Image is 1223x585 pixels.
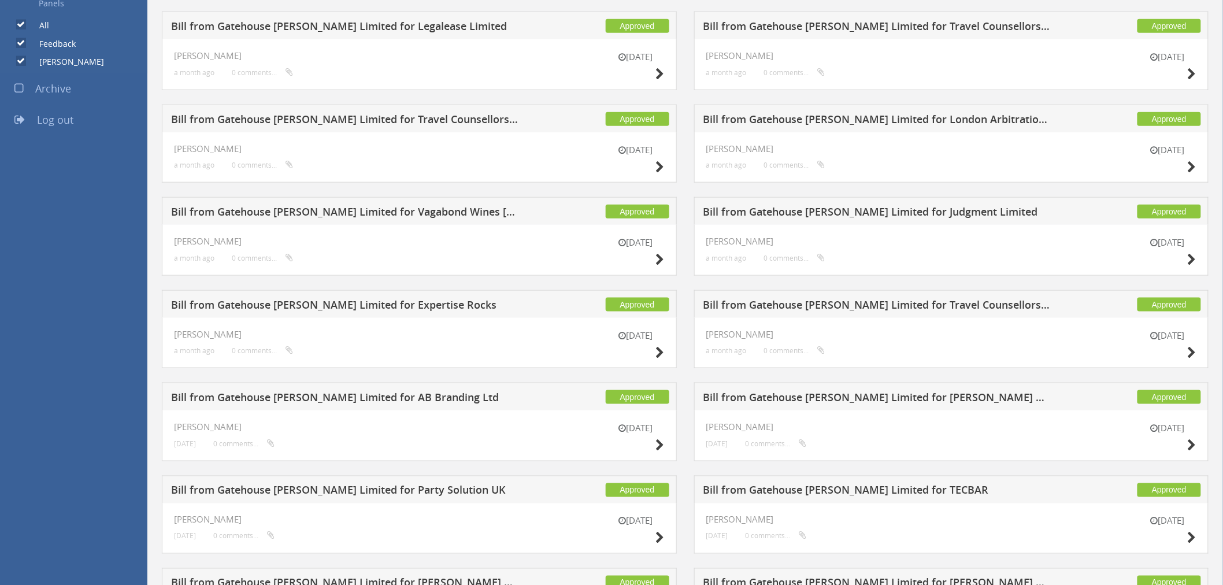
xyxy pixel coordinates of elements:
h4: [PERSON_NAME] [706,236,1197,246]
span: Approved [606,390,669,404]
span: Approved [1137,112,1201,126]
h5: Bill from Gatehouse [PERSON_NAME] Limited for Expertise Rocks [171,299,518,314]
small: 0 comments... [213,439,275,448]
small: 0 comments... [232,254,293,262]
span: Approved [606,205,669,219]
small: 0 comments... [746,532,807,540]
h4: [PERSON_NAME] [174,51,665,61]
label: All [28,20,49,31]
small: a month ago [174,68,214,77]
h4: [PERSON_NAME] [174,329,665,339]
span: Approved [606,112,669,126]
h5: Bill from Gatehouse [PERSON_NAME] Limited for Travel Counsellors Limited [703,21,1051,35]
span: Approved [1137,205,1201,219]
h5: Bill from Gatehouse [PERSON_NAME] Limited for Judgment Limited [703,206,1051,221]
h4: [PERSON_NAME] [706,51,1197,61]
small: [DATE] [1139,51,1196,63]
h4: [PERSON_NAME] [706,144,1197,154]
small: a month ago [706,346,747,355]
h5: Bill from Gatehouse [PERSON_NAME] Limited for London Arbitration Week Limited [703,114,1051,128]
small: [DATE] [1139,236,1196,249]
h5: Bill from Gatehouse [PERSON_NAME] Limited for Vagabond Wines [GEOGRAPHIC_DATA] [171,206,518,221]
h4: [PERSON_NAME] [174,236,665,246]
small: 0 comments... [764,346,825,355]
h4: [PERSON_NAME] [706,329,1197,339]
h5: Bill from Gatehouse [PERSON_NAME] Limited for Party Solution UK [171,485,518,499]
small: [DATE] [607,236,665,249]
small: [DATE] [706,532,728,540]
small: a month ago [174,254,214,262]
span: Approved [1137,19,1201,33]
span: Approved [1137,390,1201,404]
small: [DATE] [174,439,196,448]
small: 0 comments... [764,254,825,262]
small: [DATE] [1139,515,1196,527]
h4: [PERSON_NAME] [706,515,1197,525]
small: a month ago [174,346,214,355]
small: 0 comments... [232,68,293,77]
span: Archive [35,82,71,95]
small: a month ago [706,68,747,77]
h5: Bill from Gatehouse [PERSON_NAME] Limited for [PERSON_NAME] Limited [703,392,1051,406]
small: [DATE] [607,329,665,342]
small: 0 comments... [764,161,825,169]
small: [DATE] [607,515,665,527]
small: 0 comments... [232,161,293,169]
label: [PERSON_NAME] [28,56,104,68]
small: [DATE] [607,51,665,63]
small: [DATE] [1139,329,1196,342]
small: [DATE] [174,532,196,540]
small: [DATE] [1139,144,1196,156]
small: [DATE] [1139,422,1196,434]
small: [DATE] [706,439,728,448]
span: Approved [606,19,669,33]
h5: Bill from Gatehouse [PERSON_NAME] Limited for Travel Counsellors Limited [171,114,518,128]
h5: Bill from Gatehouse [PERSON_NAME] Limited for AB Branding Ltd [171,392,518,406]
h4: [PERSON_NAME] [174,422,665,432]
small: 0 comments... [232,346,293,355]
h5: Bill from Gatehouse [PERSON_NAME] Limited for Legalease Limited [171,21,518,35]
h5: Bill from Gatehouse [PERSON_NAME] Limited for Travel Counsellors Limited [703,299,1051,314]
small: [DATE] [607,422,665,434]
small: 0 comments... [213,532,275,540]
small: [DATE] [607,144,665,156]
span: Log out [37,113,73,127]
small: a month ago [174,161,214,169]
small: 0 comments... [746,439,807,448]
label: Feedback [28,38,76,50]
h4: [PERSON_NAME] [174,515,665,525]
h5: Bill from Gatehouse [PERSON_NAME] Limited for TECBAR [703,485,1051,499]
span: Approved [606,298,669,312]
h4: [PERSON_NAME] [174,144,665,154]
h4: [PERSON_NAME] [706,422,1197,432]
small: 0 comments... [764,68,825,77]
span: Approved [606,483,669,497]
span: Approved [1137,298,1201,312]
span: Approved [1137,483,1201,497]
small: a month ago [706,254,747,262]
small: a month ago [706,161,747,169]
